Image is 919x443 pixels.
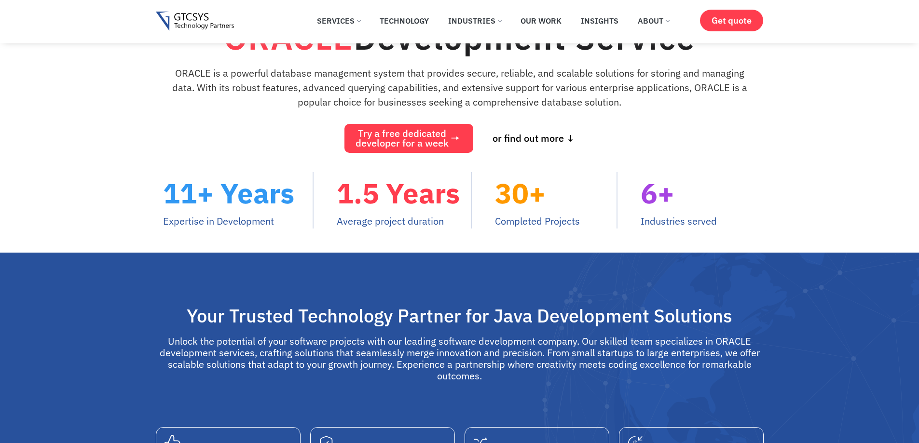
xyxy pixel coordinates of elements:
a: Industries [441,10,508,31]
a: Insights [574,10,626,31]
div: ORACLE is a powerful database management system that provides secure, reliable, and scalable solu... [170,66,749,114]
a: About [631,10,676,31]
h2: Your Trusted Technology Partner for Java Development Solutions [156,306,764,326]
p: Industries served [641,214,763,228]
a: Try a free dedicateddeveloper for a week [344,124,473,153]
img: ORACLE Development Service Gtcsys logo [156,12,234,31]
span: 11+ Years [163,175,294,211]
p: Completed Projects [495,214,617,228]
p: Average project duration [337,214,471,228]
span: Get quote [712,15,752,26]
span: 30+ [495,175,546,211]
span: Try a free dedicated developer for a week [356,129,449,148]
a: or find out more ↓ [483,124,584,153]
a: Technology [372,10,436,31]
a: Our Work [513,10,569,31]
a: Services [310,10,368,31]
h1: Development Service [224,18,696,56]
span: or find out more ↓ [493,134,575,143]
p: Expertise in Development [163,214,313,228]
span: 1.5 Years [337,175,460,211]
a: Get quote [700,10,763,31]
p: Unlock the potential of your software projects with our leading software development company. Our... [156,336,764,382]
span: 6+ [641,175,674,211]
